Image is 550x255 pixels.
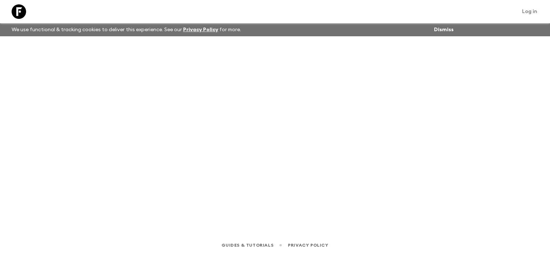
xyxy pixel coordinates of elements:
a: Privacy Policy [288,241,328,249]
a: Privacy Policy [183,27,218,32]
a: Log in [518,7,541,17]
a: Guides & Tutorials [222,241,273,249]
button: Dismiss [432,25,455,35]
p: We use functional & tracking cookies to deliver this experience. See our for more. [9,23,244,36]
